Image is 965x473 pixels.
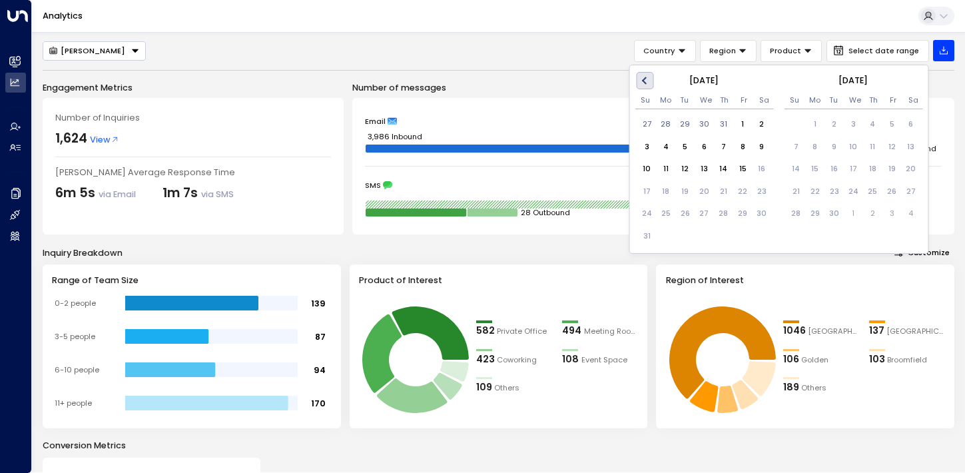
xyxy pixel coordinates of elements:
[783,324,859,338] div: 1046Denver
[55,129,87,149] div: 1,624
[844,137,863,157] div: Not available Wednesday, September 10th, 2025
[868,96,878,105] div: Thursday
[43,246,123,259] div: Inquiry Breakdown
[476,324,495,338] div: 582
[805,182,824,201] div: Not available Monday, September 22nd, 2025
[675,137,695,157] div: Choose Tuesday, August 5th, 2025
[801,354,828,366] span: Golden
[844,182,863,201] div: Not available Wednesday, September 24th, 2025
[714,115,733,134] div: Choose Thursday, July 31st, 2025
[660,96,669,105] div: Monday
[637,182,657,201] div: Not available Sunday, August 17th, 2025
[863,137,882,157] div: Not available Thursday, September 11th, 2025
[641,96,650,105] div: Sunday
[476,380,492,395] div: 109
[643,45,675,57] span: Country
[783,380,799,395] div: 189
[752,115,771,134] div: Choose Saturday, August 2nd, 2025
[562,324,638,338] div: 494Meeting Rooms
[476,324,552,338] div: 582Private Office
[476,352,495,367] div: 423
[656,205,675,224] div: Not available Monday, August 25th, 2025
[476,380,552,395] div: 109Others
[759,96,769,105] div: Saturday
[901,205,920,224] div: Not available Saturday, October 4th, 2025
[869,352,945,367] div: 103Broomfield
[752,160,771,179] div: Not available Saturday, August 16th, 2025
[783,324,806,338] div: 1046
[55,184,136,203] div: 6m 5s
[55,166,331,179] div: [PERSON_NAME] Average Response Time
[637,115,657,134] div: Choose Sunday, July 27th, 2025
[635,75,774,87] div: [DATE]
[43,41,146,61] div: Button group with a nested menu
[805,160,824,179] div: Not available Monday, September 15th, 2025
[700,96,709,105] div: Wednesday
[714,182,733,201] div: Not available Thursday, August 21st, 2025
[848,47,919,55] span: Select date range
[43,41,146,61] button: [PERSON_NAME]
[882,115,902,134] div: Not available Friday, September 5th, 2025
[637,137,657,157] div: Choose Sunday, August 3rd, 2025
[562,352,638,367] div: 108Event Space
[869,324,945,338] div: 137Boulder
[809,96,818,105] div: Monday
[714,137,733,157] div: Choose Thursday, August 7th, 2025
[637,205,657,224] div: Not available Sunday, August 24th, 2025
[680,96,689,105] div: Tuesday
[311,297,326,308] tspan: 139
[824,205,844,224] div: Not available Tuesday, September 30th, 2025
[849,96,858,105] div: Wednesday
[656,115,675,134] div: Choose Monday, July 28th, 2025
[844,205,863,224] div: Not available Wednesday, October 1st, 2025
[352,81,954,94] p: Number of messages
[805,205,824,224] div: Not available Monday, September 29th, 2025
[824,115,844,134] div: Not available Tuesday, September 2nd, 2025
[584,326,638,337] span: Meeting Rooms
[656,160,675,179] div: Choose Monday, August 11th, 2025
[878,143,936,154] tspan: 3,138 Outbound
[43,10,83,21] a: Analytics
[695,160,714,179] div: Choose Wednesday, August 13th, 2025
[787,160,806,179] div: Not available Sunday, September 14th, 2025
[863,115,882,134] div: Not available Thursday, September 4th, 2025
[882,160,902,179] div: Not available Friday, September 19th, 2025
[695,137,714,157] div: Choose Wednesday, August 6th, 2025
[733,160,753,179] div: Choose Friday, August 15th, 2025
[315,330,326,342] tspan: 87
[886,326,944,337] span: Boulder
[497,326,547,337] span: Private Office
[368,131,422,142] tspan: 3,986 Inbound
[562,324,581,338] div: 494
[637,227,657,246] div: Not available Sunday, August 31st, 2025
[882,137,902,157] div: Not available Friday, September 12th, 2025
[497,354,537,366] span: Coworking
[637,72,654,89] button: Previous Month
[888,96,898,105] div: Friday
[99,189,136,200] span: via Email
[787,182,806,201] div: Not available Sunday, September 21st, 2025
[869,324,884,338] div: 137
[824,182,844,201] div: Not available Tuesday, September 23rd, 2025
[55,364,99,375] tspan: 6-10 people
[783,352,859,367] div: 106Golden
[863,182,882,201] div: Not available Thursday, September 25th, 2025
[634,40,696,62] button: Country
[55,398,92,408] tspan: 11+ people
[55,298,96,308] tspan: 0-2 people
[887,354,927,366] span: Broomfield
[824,137,844,157] div: Not available Tuesday, September 9th, 2025
[783,352,799,367] div: 106
[656,137,675,157] div: Choose Monday, August 4th, 2025
[901,137,920,157] div: Not available Saturday, September 13th, 2025
[695,182,714,201] div: Not available Wednesday, August 20th, 2025
[901,160,920,179] div: Not available Saturday, September 20th, 2025
[908,96,918,105] div: Saturday
[49,46,125,55] div: [PERSON_NAME]
[863,205,882,224] div: Not available Thursday, October 2nd, 2025
[90,133,119,146] span: View
[675,182,695,201] div: Not available Tuesday, August 19th, 2025
[901,182,920,201] div: Not available Saturday, September 27th, 2025
[752,205,771,224] div: Not available Saturday, August 30th, 2025
[562,352,579,367] div: 108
